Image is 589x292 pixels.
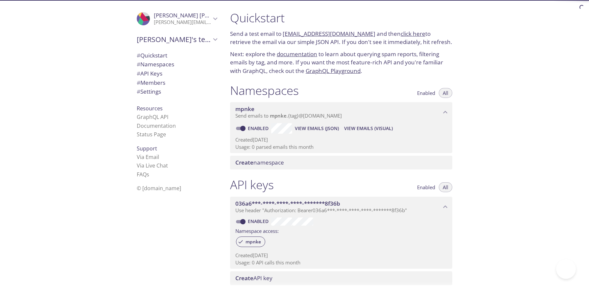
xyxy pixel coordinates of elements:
[137,185,181,192] span: © [DOMAIN_NAME]
[131,51,222,60] div: Quickstart
[439,182,452,192] button: All
[342,123,395,134] button: View Emails (Visual)
[230,30,452,46] p: Send a test email to and then to retrieve the email via our simple JSON API. If you don't see it ...
[137,153,159,161] a: Via Email
[230,271,452,285] div: Create API Key
[295,124,339,132] span: View Emails (JSON)
[270,112,287,119] span: mpnke
[283,30,375,37] a: [EMAIL_ADDRESS][DOMAIN_NAME]
[556,259,576,279] iframe: Help Scout Beacon - Open
[247,125,271,131] a: Enabled
[235,136,447,143] p: Created [DATE]
[242,239,265,245] span: mpnke
[137,70,162,77] span: API Keys
[131,31,222,48] div: Sahana's team
[235,159,253,166] span: Create
[235,252,447,259] p: Created [DATE]
[247,218,271,224] a: Enabled
[401,30,425,37] a: click here
[230,156,452,169] div: Create namespace
[147,171,149,178] span: s
[154,19,211,26] p: [PERSON_NAME][EMAIL_ADDRESS][DOMAIN_NAME]
[230,102,452,123] div: mpnke namespace
[131,69,222,78] div: API Keys
[230,83,299,98] h1: Namespaces
[137,105,163,112] span: Resources
[235,274,253,282] span: Create
[230,177,274,192] h1: API keys
[137,60,174,68] span: Namespaces
[236,236,265,247] div: mpnke
[137,88,161,95] span: Settings
[235,259,447,266] p: Usage: 0 API calls this month
[131,8,222,30] div: Sahana Udupa
[235,159,284,166] span: namespace
[235,144,447,150] p: Usage: 0 parsed emails this month
[235,105,254,113] span: mpnke
[131,60,222,69] div: Namespaces
[137,131,166,138] a: Status Page
[137,52,140,59] span: #
[131,87,222,96] div: Team Settings
[277,50,317,58] a: documentation
[413,182,439,192] button: Enabled
[344,124,393,132] span: View Emails (Visual)
[137,79,165,86] span: Members
[137,162,168,169] a: Via Live Chat
[154,11,244,19] span: [PERSON_NAME] [PERSON_NAME]
[235,112,342,119] span: Send emails to . {tag} @[DOMAIN_NAME]
[137,52,167,59] span: Quickstart
[137,70,140,77] span: #
[137,88,140,95] span: #
[137,79,140,86] span: #
[137,171,149,178] a: FAQ
[413,88,439,98] button: Enabled
[292,123,342,134] button: View Emails (JSON)
[235,226,279,235] label: Namespace access:
[131,78,222,87] div: Members
[137,60,140,68] span: #
[306,67,361,75] a: GraphQL Playground
[230,11,452,25] h1: Quickstart
[235,274,272,282] span: API key
[439,88,452,98] button: All
[137,122,176,129] a: Documentation
[137,145,157,152] span: Support
[137,35,211,44] span: [PERSON_NAME]'s team
[230,50,452,75] p: Next: explore the to learn about querying spam reports, filtering emails by tag, and more. If you...
[137,113,168,121] a: GraphQL API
